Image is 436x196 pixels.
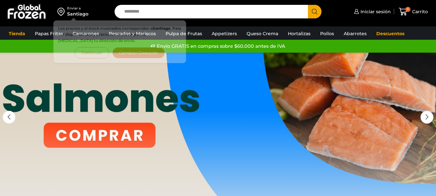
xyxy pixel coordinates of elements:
[5,27,28,40] a: Tienda
[67,6,88,11] div: Enviar a
[308,5,321,18] button: Search button
[208,27,240,40] a: Appetizers
[67,11,88,17] div: Santiago
[112,47,165,58] button: Cambiar Dirección
[359,8,391,15] span: Iniciar sesión
[285,27,314,40] a: Hortalizas
[405,7,411,12] span: 0
[58,25,181,44] p: Los precios y el stock mostrados corresponden a . Para ver disponibilidad y precios en otras regi...
[57,6,67,17] img: address-field-icon.svg
[397,4,430,19] a: 0 Carrito
[373,27,408,40] a: Descuentos
[317,27,337,40] a: Pollos
[75,47,109,58] button: Continuar
[32,27,66,40] a: Papas Fritas
[352,5,391,18] a: Iniciar sesión
[243,27,281,40] a: Queso Crema
[411,8,428,15] span: Carrito
[153,26,170,31] strong: Santiago
[340,27,370,40] a: Abarrotes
